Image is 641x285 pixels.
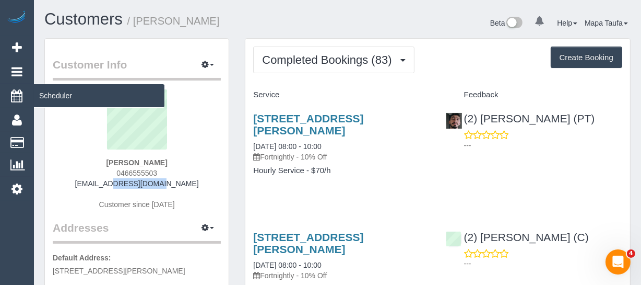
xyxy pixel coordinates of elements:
[44,10,123,28] a: Customers
[464,140,622,151] p: ---
[53,267,185,275] span: [STREET_ADDRESS][PERSON_NAME]
[99,200,175,209] span: Customer since [DATE]
[34,84,164,108] span: Scheduler
[127,15,220,27] small: / [PERSON_NAME]
[464,258,622,269] p: ---
[53,253,111,263] label: Default Address:
[551,47,622,69] button: Create Booking
[253,166,430,175] h4: Hourly Service - $70/h
[505,17,523,30] img: New interface
[75,179,199,188] a: [EMAIL_ADDRESS][DOMAIN_NAME]
[446,112,595,124] a: (2) [PERSON_NAME] (PT)
[253,261,321,269] a: [DATE] 08:00 - 10:00
[253,142,321,151] a: [DATE] 08:00 - 10:00
[262,53,397,66] span: Completed Bookings (83)
[446,90,622,99] h4: Feedback
[606,249,631,275] iframe: Intercom live chat
[585,19,628,27] a: Mapa Taufa
[253,90,430,99] h4: Service
[116,169,157,177] span: 0466555503
[446,113,462,129] img: (2) Reggy Cogulet (PT)
[253,47,414,73] button: Completed Bookings (83)
[253,231,363,255] a: [STREET_ADDRESS][PERSON_NAME]
[627,249,635,258] span: 4
[53,57,221,81] legend: Customer Info
[446,231,589,243] a: (2) [PERSON_NAME] (C)
[6,10,27,25] img: Automaid Logo
[490,19,523,27] a: Beta
[253,270,430,281] p: Fortnightly - 10% Off
[253,152,430,162] p: Fortnightly - 10% Off
[557,19,577,27] a: Help
[106,158,167,167] strong: [PERSON_NAME]
[253,112,363,136] a: [STREET_ADDRESS][PERSON_NAME]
